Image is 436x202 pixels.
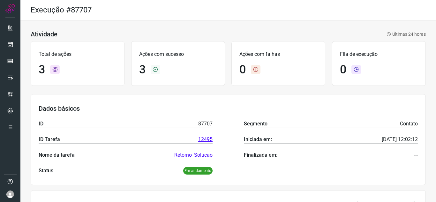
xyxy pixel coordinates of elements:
[198,120,213,128] p: 87707
[382,136,418,143] p: [DATE] 12:02:12
[39,105,418,112] h3: Dados básicos
[139,63,146,77] h1: 3
[31,30,57,38] h3: Atividade
[340,50,418,58] p: Fila de execução
[244,151,277,159] p: Finalizada em:
[31,5,92,15] h2: Execução #87707
[39,120,43,128] p: ID
[414,151,418,159] p: ---
[39,136,60,143] p: ID Tarefa
[39,50,117,58] p: Total de ações
[183,167,213,175] p: Em andamento
[239,50,317,58] p: Ações com falhas
[174,151,213,159] a: Retorno_Solucao
[239,63,246,77] h1: 0
[198,136,213,143] a: 12495
[5,4,15,13] img: Logo
[6,191,14,198] img: avatar-user-boy.jpg
[400,120,418,128] p: Contato
[387,31,426,38] p: Últimas 24 horas
[244,120,267,128] p: Segmento
[244,136,272,143] p: Iniciada em:
[139,50,217,58] p: Ações com sucesso
[340,63,346,77] h1: 0
[39,151,75,159] p: Nome da tarefa
[39,167,53,175] p: Status
[39,63,45,77] h1: 3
